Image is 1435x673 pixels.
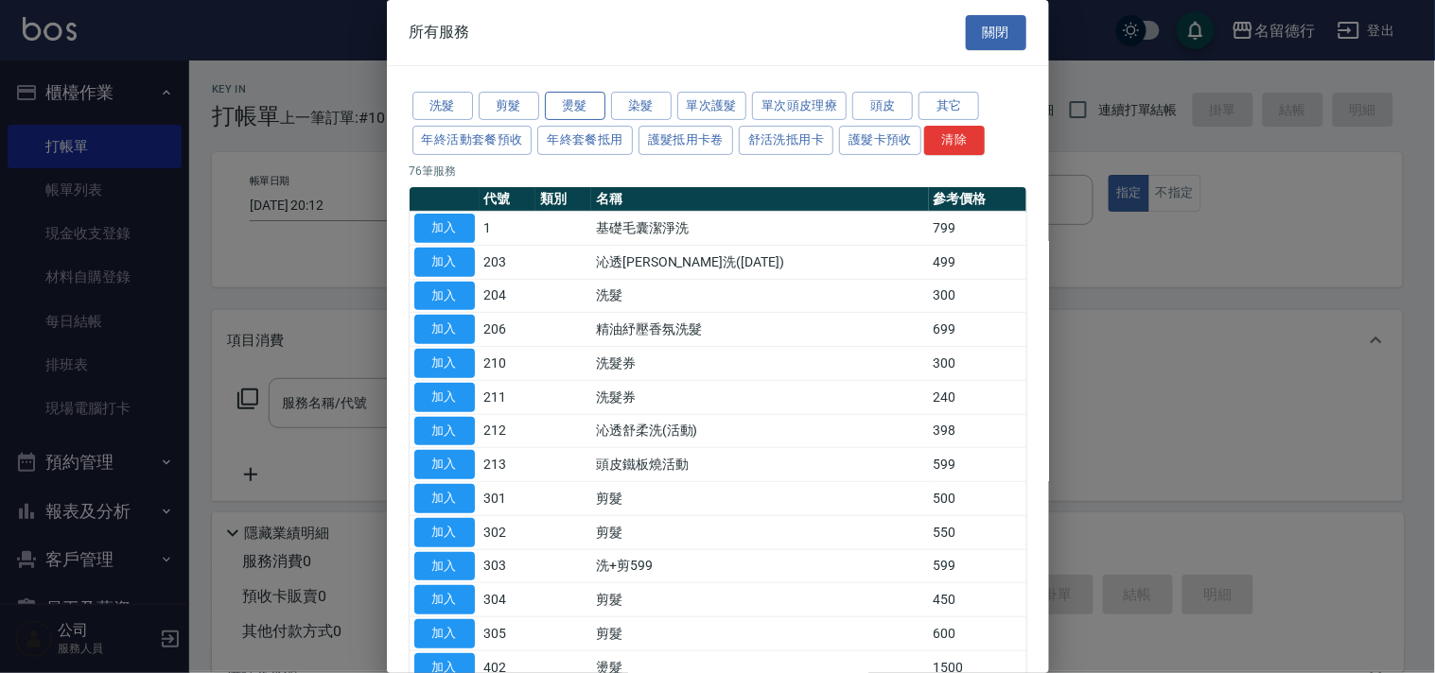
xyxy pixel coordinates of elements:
td: 699 [929,313,1026,347]
td: 洗髮券 [591,380,929,414]
button: 加入 [414,214,475,243]
button: 護髮抵用卡卷 [639,126,733,155]
th: 名稱 [591,187,929,212]
button: 加入 [414,417,475,446]
td: 398 [929,414,1026,448]
td: 302 [480,515,535,549]
td: 精油紓壓香氛洗髮 [591,313,929,347]
td: 203 [480,245,535,279]
button: 其它 [919,92,979,121]
td: 600 [929,617,1026,651]
td: 599 [929,448,1026,482]
td: 基礎毛囊潔淨洗 [591,212,929,246]
td: 剪髮 [591,617,929,651]
button: 清除 [924,126,985,155]
button: 加入 [414,518,475,547]
button: 加入 [414,552,475,581]
button: 年終活動套餐預收 [412,126,533,155]
td: 799 [929,212,1026,246]
td: 1 [480,212,535,246]
td: 300 [929,279,1026,313]
td: 212 [480,414,535,448]
button: 加入 [414,619,475,648]
td: 206 [480,313,535,347]
td: 305 [480,617,535,651]
button: 洗髮 [412,92,473,121]
button: 染髮 [611,92,672,121]
td: 550 [929,515,1026,549]
button: 年終套餐抵用 [537,126,632,155]
button: 單次護髮 [677,92,747,121]
button: 加入 [414,585,475,614]
td: 沁透[PERSON_NAME]洗([DATE]) [591,245,929,279]
th: 參考價格 [929,187,1026,212]
td: 洗髮 [591,279,929,313]
td: 頭皮鐵板燒活動 [591,448,929,482]
button: 關閉 [966,15,1026,50]
span: 所有服務 [410,23,470,42]
td: 599 [929,549,1026,583]
th: 代號 [480,187,535,212]
button: 頭皮 [852,92,913,121]
td: 450 [929,583,1026,617]
td: 304 [480,583,535,617]
button: 加入 [414,484,475,513]
td: 301 [480,482,535,516]
td: 洗髮券 [591,347,929,381]
td: 剪髮 [591,482,929,516]
button: 護髮卡預收 [839,126,921,155]
td: 499 [929,245,1026,279]
td: 300 [929,347,1026,381]
th: 類別 [535,187,591,212]
button: 加入 [414,349,475,378]
td: 剪髮 [591,583,929,617]
button: 加入 [414,315,475,344]
p: 76 筆服務 [410,163,1026,180]
td: 213 [480,448,535,482]
button: 加入 [414,383,475,412]
td: 211 [480,380,535,414]
button: 加入 [414,450,475,479]
td: 500 [929,482,1026,516]
td: 210 [480,347,535,381]
button: 加入 [414,248,475,277]
td: 沁透舒柔洗(活動) [591,414,929,448]
button: 單次頭皮理療 [752,92,847,121]
button: 燙髮 [545,92,605,121]
td: 240 [929,380,1026,414]
td: 洗+剪599 [591,549,929,583]
td: 剪髮 [591,515,929,549]
button: 剪髮 [479,92,539,121]
button: 加入 [414,282,475,311]
button: 舒活洗抵用卡 [739,126,833,155]
td: 204 [480,279,535,313]
td: 303 [480,549,535,583]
